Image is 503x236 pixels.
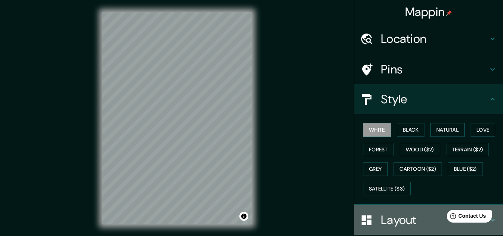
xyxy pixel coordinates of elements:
button: Forest [363,143,394,157]
h4: Mappin [405,4,452,19]
div: Style [354,84,503,114]
canvas: Map [102,12,252,224]
button: Blue ($2) [448,162,483,176]
button: Satellite ($3) [363,182,411,196]
div: Layout [354,205,503,235]
button: Wood ($2) [400,143,440,157]
button: Toggle attribution [239,212,248,221]
h4: Pins [381,62,488,77]
button: Cartoon ($2) [394,162,442,176]
button: White [363,123,391,137]
img: pin-icon.png [446,10,452,16]
h4: Style [381,92,488,107]
button: Natural [430,123,465,137]
h4: Layout [381,213,488,227]
div: Location [354,24,503,54]
button: Grey [363,162,388,176]
div: Pins [354,54,503,84]
iframe: Help widget launcher [437,207,495,228]
h4: Location [381,31,488,46]
button: Love [471,123,495,137]
button: Black [397,123,425,137]
button: Terrain ($2) [446,143,489,157]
